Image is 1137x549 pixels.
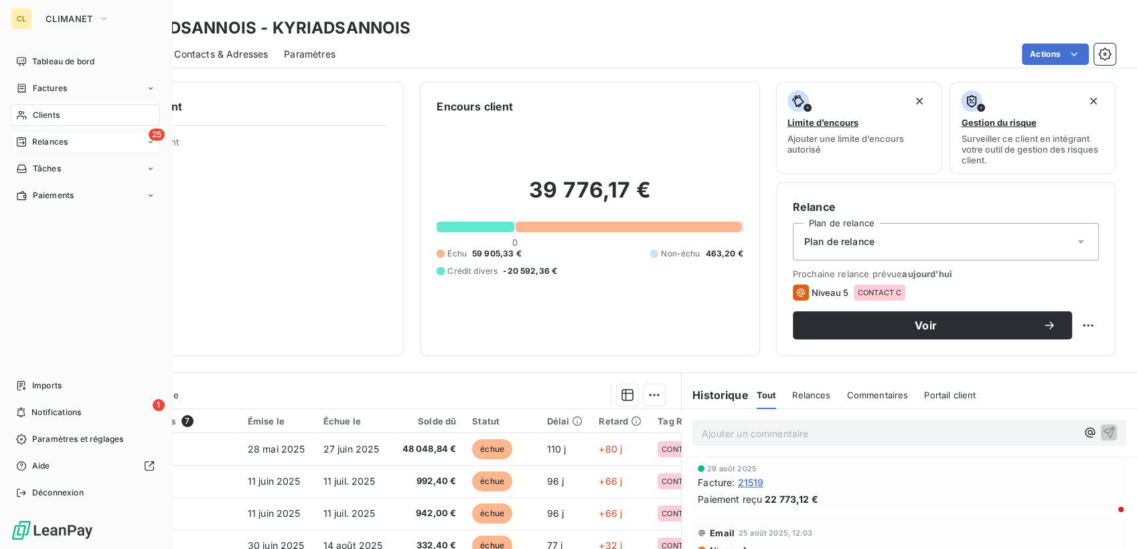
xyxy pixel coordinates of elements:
[33,163,61,175] span: Tâches
[662,445,705,453] span: CONTACT C
[32,460,50,472] span: Aide
[32,433,123,445] span: Paramètres et réglages
[698,475,735,489] span: Facture :
[547,443,566,455] span: 110 j
[809,320,1043,331] span: Voir
[1091,503,1124,536] iframe: Intercom live chat
[547,475,564,487] span: 96 j
[400,416,456,426] div: Solde dû
[400,507,456,520] span: 942,00 €
[31,406,81,418] span: Notifications
[737,475,763,489] span: 21519
[437,177,743,217] h2: 39 776,17 €
[174,48,268,61] span: Contacts & Adresses
[32,136,68,148] span: Relances
[858,289,901,297] span: CONTACT C
[804,235,875,248] span: Plan de relance
[33,82,67,94] span: Factures
[512,237,518,248] span: 0
[323,443,380,455] span: 27 juin 2025
[757,390,777,400] span: Tout
[118,16,410,40] h3: KYRIADSANNOIS - KYRIADSANNOIS
[323,475,376,487] span: 11 juil. 2025
[661,248,700,260] span: Non-échu
[793,199,1099,215] h6: Relance
[739,529,812,537] span: 25 août 2025, 12:03
[33,189,74,202] span: Paiements
[1022,44,1089,65] button: Actions
[323,507,376,519] span: 11 juil. 2025
[447,248,467,260] span: Échu
[950,82,1116,174] button: Gestion du risqueSurveiller ce client en intégrant votre outil de gestion des risques client.
[248,475,301,487] span: 11 juin 2025
[924,390,976,400] span: Portail client
[787,117,858,128] span: Limite d’encours
[902,268,952,279] span: aujourd’hui
[846,390,908,400] span: Commentaires
[765,492,818,506] span: 22 773,12 €
[284,48,335,61] span: Paramètres
[707,465,757,473] span: 29 août 2025
[503,265,557,277] span: -20 592,36 €
[32,380,62,392] span: Imports
[682,387,749,403] h6: Historique
[698,492,762,506] span: Paiement reçu
[472,471,512,491] span: échue
[149,129,165,141] span: 25
[793,268,1099,279] span: Prochaine relance prévue
[961,133,1104,165] span: Surveiller ce client en intégrant votre outil de gestion des risques client.
[11,520,94,541] img: Logo LeanPay
[472,503,512,524] span: échue
[248,443,305,455] span: 28 mai 2025
[547,416,583,426] div: Délai
[108,137,387,155] span: Propriétés Client
[599,416,641,426] div: Retard
[447,265,498,277] span: Crédit divers
[32,56,94,68] span: Tableau de bord
[32,487,84,499] span: Déconnexion
[323,416,384,426] div: Échue le
[658,416,729,426] div: Tag Relance
[472,248,522,260] span: 59 905,33 €
[81,98,387,114] h6: Informations client
[472,439,512,459] span: échue
[812,287,848,298] span: Niveau 5
[248,507,301,519] span: 11 juin 2025
[793,311,1072,339] button: Voir
[599,475,622,487] span: +66 j
[710,528,735,538] span: Email
[153,399,165,411] span: 1
[662,509,705,518] span: CONTACT C
[400,475,456,488] span: 992,40 €
[11,8,32,29] div: CL
[181,415,194,427] span: 7
[11,455,160,477] a: Aide
[662,477,705,485] span: CONTACT C
[776,82,942,174] button: Limite d’encoursAjouter une limite d’encours autorisé
[599,507,622,519] span: +66 j
[46,13,93,24] span: CLIMANET
[961,117,1036,128] span: Gestion du risque
[472,416,530,426] div: Statut
[547,507,564,519] span: 96 j
[787,133,931,155] span: Ajouter une limite d’encours autorisé
[400,443,456,456] span: 48 048,84 €
[437,98,513,114] h6: Encours client
[792,390,830,400] span: Relances
[33,109,60,121] span: Clients
[248,416,307,426] div: Émise le
[705,248,743,260] span: 463,20 €
[599,443,622,455] span: +80 j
